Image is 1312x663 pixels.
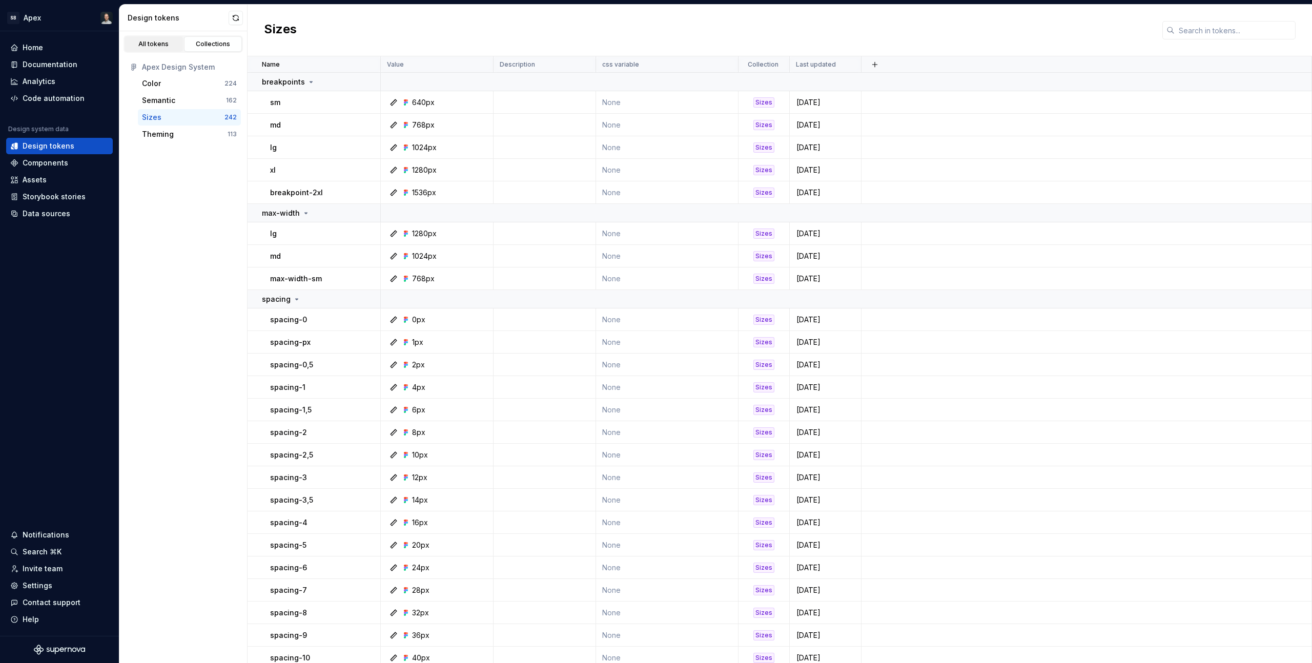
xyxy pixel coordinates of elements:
div: Sizes [753,382,774,392]
div: Storybook stories [23,192,86,202]
div: Theming [142,129,174,139]
a: Supernova Logo [34,645,85,655]
div: Sizes [753,315,774,325]
div: Components [23,158,68,168]
p: md [270,120,281,130]
div: Sizes [753,653,774,663]
p: Collection [748,60,778,69]
div: Analytics [23,76,55,87]
div: 2px [412,360,425,370]
div: 32px [412,608,429,618]
td: None [596,181,739,204]
div: Sizes [753,229,774,239]
a: Code automation [6,90,113,107]
div: 8px [412,427,425,438]
div: Sizes [753,405,774,415]
div: [DATE] [790,450,860,460]
div: Sizes [753,97,774,108]
div: Semantic [142,95,175,106]
td: None [596,245,739,267]
div: [DATE] [790,517,860,528]
p: spacing-px [270,337,311,347]
div: [DATE] [790,653,860,663]
p: sm [270,97,280,108]
p: spacing-0 [270,315,307,325]
p: spacing-1,5 [270,405,312,415]
button: Semantic162 [138,92,241,109]
td: None [596,91,739,114]
p: Last updated [796,60,836,69]
div: [DATE] [790,188,860,198]
div: Contact support [23,597,80,608]
button: SBApexNiklas Quitzau [2,7,117,29]
td: None [596,159,739,181]
div: Help [23,614,39,625]
div: Sizes [753,585,774,595]
div: 20px [412,540,429,550]
div: Sizes [753,142,774,153]
td: None [596,136,739,159]
div: Sizes [753,517,774,528]
div: [DATE] [790,120,860,130]
a: Data sources [6,205,113,222]
div: Assets [23,175,47,185]
div: Design tokens [23,141,74,151]
a: Settings [6,577,113,594]
div: Sizes [753,630,774,640]
div: 16px [412,517,428,528]
div: Sizes [753,450,774,460]
p: spacing-2 [270,427,307,438]
div: Code automation [23,93,85,103]
div: 768px [412,274,435,284]
div: 640px [412,97,435,108]
td: None [596,421,739,444]
p: Name [262,60,280,69]
a: Documentation [6,56,113,73]
div: Sizes [753,274,774,284]
div: 768px [412,120,435,130]
div: [DATE] [790,251,860,261]
div: All tokens [128,40,179,48]
div: Data sources [23,209,70,219]
button: Contact support [6,594,113,611]
a: Design tokens [6,138,113,154]
div: Sizes [142,112,161,122]
p: spacing-7 [270,585,307,595]
div: Home [23,43,43,53]
button: Sizes242 [138,109,241,126]
div: [DATE] [790,608,860,618]
div: 113 [228,130,237,138]
p: spacing-9 [270,630,307,640]
div: 162 [226,96,237,105]
div: 24px [412,563,429,573]
div: Sizes [753,251,774,261]
p: lg [270,142,277,153]
div: 28px [412,585,429,595]
div: [DATE] [790,472,860,483]
a: Analytics [6,73,113,90]
td: None [596,624,739,647]
button: Theming113 [138,126,241,142]
td: None [596,444,739,466]
div: 0px [412,315,425,325]
div: 6px [412,405,425,415]
div: [DATE] [790,229,860,239]
div: 12px [412,472,427,483]
input: Search in tokens... [1175,21,1296,39]
div: Sizes [753,120,774,130]
div: Invite team [23,564,63,574]
div: 1536px [412,188,436,198]
p: max-width [262,208,300,218]
div: [DATE] [790,165,860,175]
div: Sizes [753,495,774,505]
p: spacing [262,294,291,304]
p: spacing-4 [270,517,307,528]
div: 1024px [412,142,437,153]
p: max-width-sm [270,274,322,284]
td: None [596,222,739,245]
div: [DATE] [790,630,860,640]
div: 36px [412,630,429,640]
p: Description [500,60,535,69]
